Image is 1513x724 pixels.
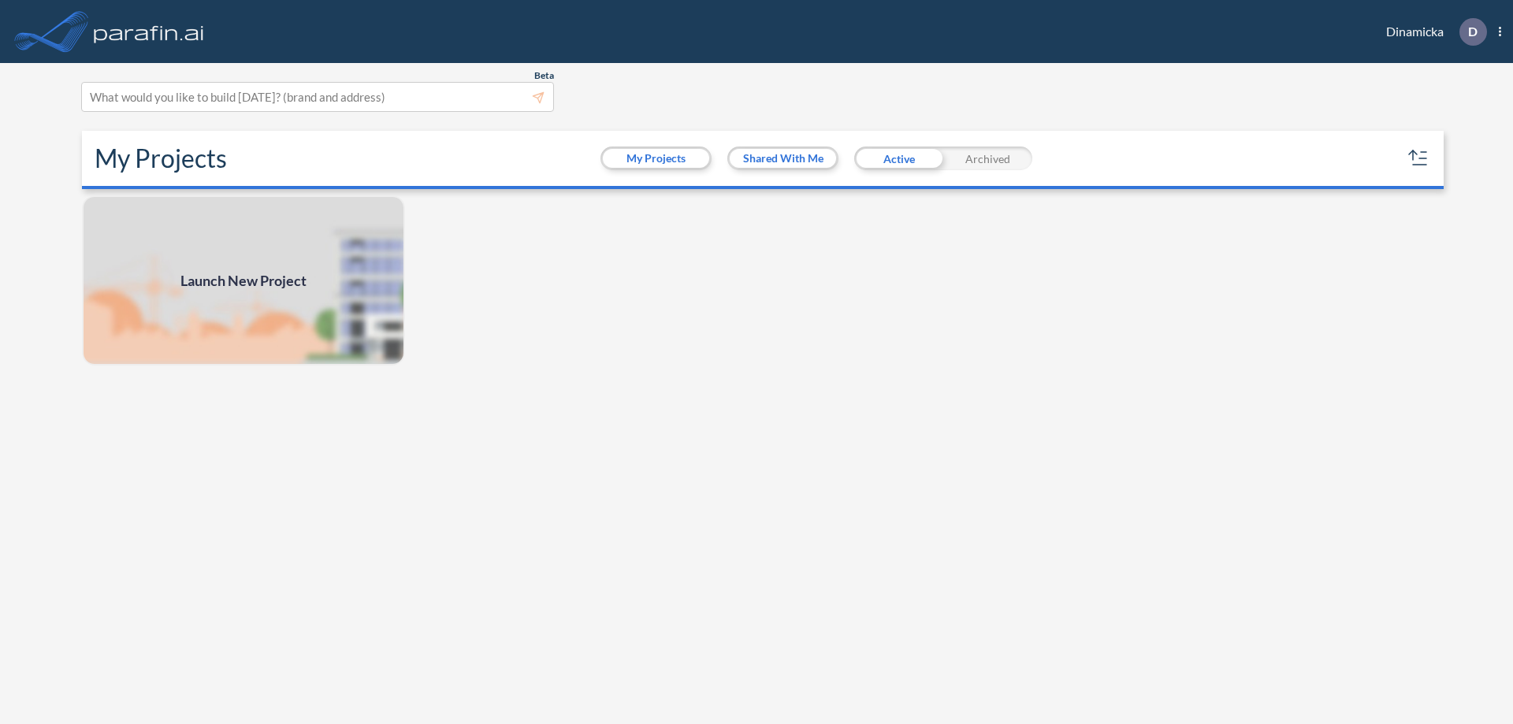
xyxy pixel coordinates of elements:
[82,195,405,366] img: add
[534,69,554,82] span: Beta
[603,149,709,168] button: My Projects
[82,195,405,366] a: Launch New Project
[943,147,1032,170] div: Archived
[1468,24,1478,39] p: D
[91,16,207,47] img: logo
[1406,146,1431,171] button: sort
[1362,18,1501,46] div: Dinamicka
[730,149,836,168] button: Shared With Me
[854,147,943,170] div: Active
[180,270,307,291] span: Launch New Project
[95,143,227,173] h2: My Projects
